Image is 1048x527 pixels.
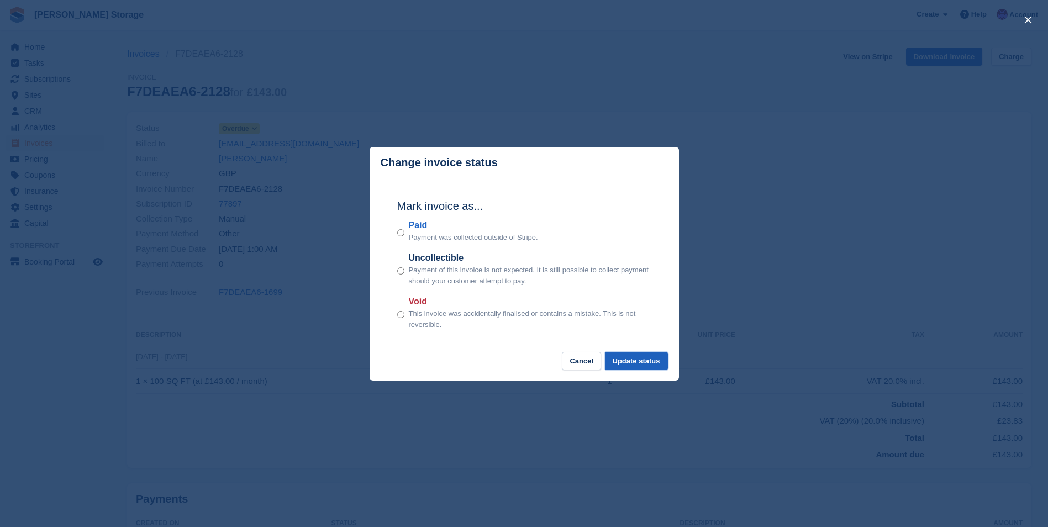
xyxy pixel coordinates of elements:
h2: Mark invoice as... [397,198,651,214]
button: close [1019,11,1037,29]
label: Uncollectible [409,251,651,265]
p: Change invoice status [381,156,498,169]
p: Payment was collected outside of Stripe. [409,232,538,243]
label: Paid [409,219,538,232]
button: Cancel [562,352,601,370]
p: This invoice was accidentally finalised or contains a mistake. This is not reversible. [409,308,651,330]
p: Payment of this invoice is not expected. It is still possible to collect payment should your cust... [409,265,651,286]
label: Void [409,295,651,308]
button: Update status [605,352,668,370]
